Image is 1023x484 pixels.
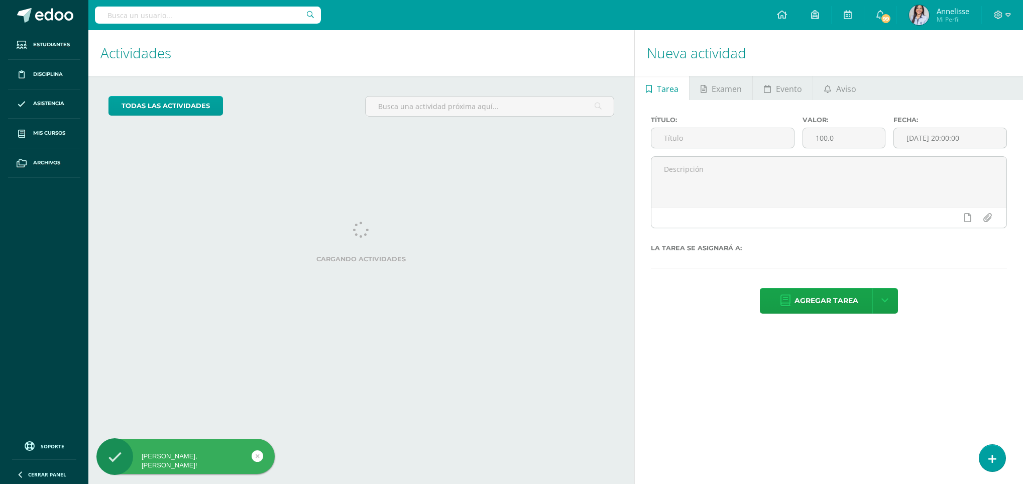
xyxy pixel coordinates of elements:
[651,116,794,124] label: Título:
[8,148,80,178] a: Archivos
[647,30,1011,76] h1: Nueva actividad
[635,76,689,100] a: Tarea
[95,7,321,24] input: Busca un usuario...
[690,76,752,100] a: Examen
[813,76,867,100] a: Aviso
[651,244,1007,252] label: La tarea se asignará a:
[803,116,885,124] label: Valor:
[12,439,76,452] a: Soporte
[937,6,969,16] span: Annelisse
[28,471,66,478] span: Cerrar panel
[880,13,891,24] span: 99
[108,96,223,116] a: todas las Actividades
[794,288,858,313] span: Agregar tarea
[753,76,813,100] a: Evento
[909,5,929,25] img: ce85313aab1a127fef2f1313fe16fa65.png
[33,41,70,49] span: Estudiantes
[651,128,794,148] input: Título
[893,116,1007,124] label: Fecha:
[776,77,802,101] span: Evento
[8,60,80,89] a: Disciplina
[33,70,63,78] span: Disciplina
[33,159,60,167] span: Archivos
[8,30,80,60] a: Estudiantes
[8,89,80,119] a: Asistencia
[100,30,622,76] h1: Actividades
[803,128,885,148] input: Puntos máximos
[33,100,64,108] span: Asistencia
[8,119,80,148] a: Mis cursos
[108,255,614,263] label: Cargando actividades
[41,443,64,450] span: Soporte
[657,77,678,101] span: Tarea
[33,129,65,137] span: Mis cursos
[96,452,275,470] div: [PERSON_NAME], [PERSON_NAME]!
[712,77,742,101] span: Examen
[937,15,969,24] span: Mi Perfil
[894,128,1006,148] input: Fecha de entrega
[836,77,856,101] span: Aviso
[366,96,613,116] input: Busca una actividad próxima aquí...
